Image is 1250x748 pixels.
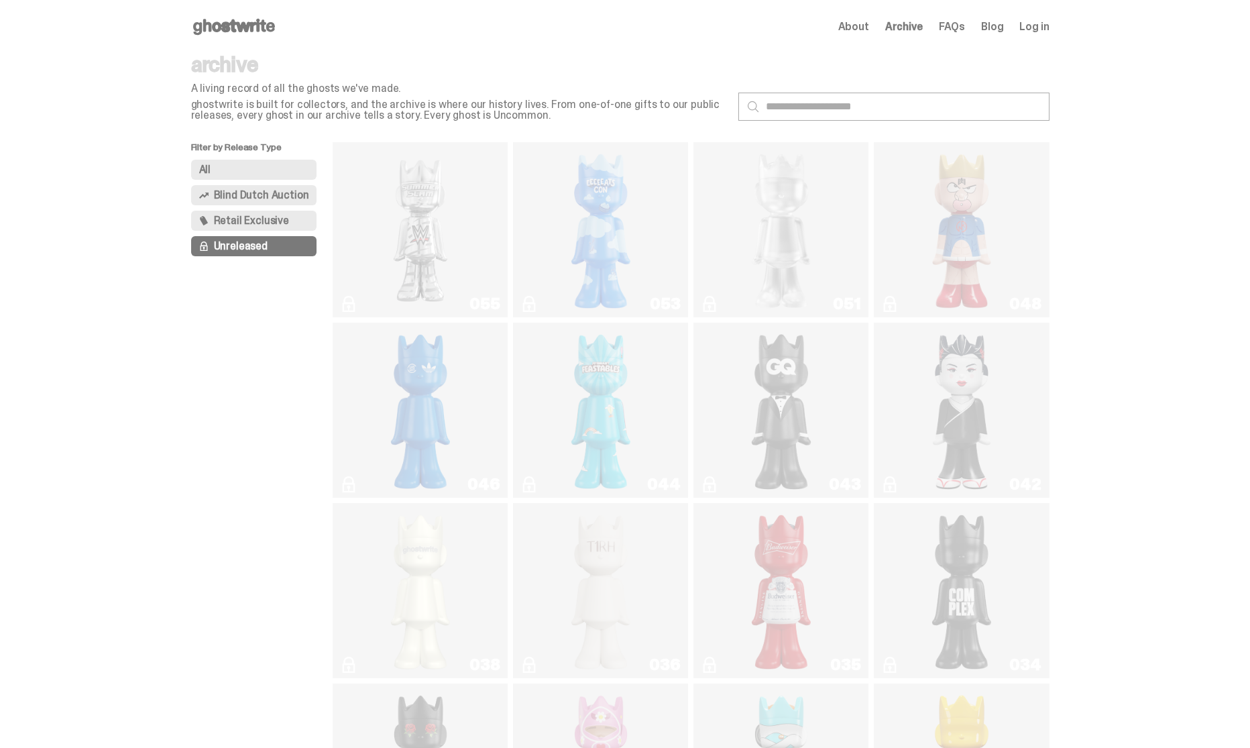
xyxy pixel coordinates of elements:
a: Feastables [521,328,680,492]
img: LLLoyalty [746,148,817,312]
button: Unreleased [191,236,317,256]
div: 036 [649,657,680,673]
img: Kinnikuman [926,148,997,312]
img: The1RoomButler [565,509,636,673]
div: 055 [469,296,500,312]
span: All [199,164,211,175]
a: Complex [882,509,1041,673]
div: 034 [1009,657,1041,673]
p: archive [191,54,728,75]
a: About [838,21,869,32]
div: 038 [469,657,500,673]
div: 042 [1009,476,1041,492]
a: FAQs [939,21,965,32]
img: Sei Less [926,328,997,492]
p: A living record of all the ghosts we've made. [191,83,728,94]
a: The1RoomButler [521,509,680,673]
img: Complex [926,509,997,673]
a: Archive [885,21,923,32]
img: I Was There SummerSlam [355,148,486,312]
a: LLLoyalty [701,148,860,312]
button: Retail Exclusive [191,211,317,231]
span: Unreleased [214,241,268,252]
img: The King of ghosts [746,509,817,673]
div: 048 [1009,296,1041,312]
img: ghooooost [565,148,636,312]
img: ComplexCon HK [385,328,456,492]
img: 1A [385,509,456,673]
a: Log in [1019,21,1049,32]
a: Kinnikuman [882,148,1041,312]
a: ghooooost [521,148,680,312]
span: Blind Dutch Auction [214,190,309,201]
img: Feastables [565,328,636,492]
div: 046 [467,476,500,492]
a: Black Tie [701,328,860,492]
button: Blind Dutch Auction [191,185,317,205]
span: Retail Exclusive [214,215,289,226]
a: 1A [341,509,500,673]
a: Blog [981,21,1003,32]
a: The King of ghosts [701,509,860,673]
img: Black Tie [746,328,817,492]
div: 044 [647,476,680,492]
p: ghostwrite is built for collectors, and the archive is where our history lives. From one-of-one g... [191,99,728,121]
a: Sei Less [882,328,1041,492]
a: I Was There SummerSlam [341,148,500,312]
div: 053 [650,296,680,312]
div: 035 [830,657,860,673]
button: All [191,160,317,180]
div: 043 [829,476,860,492]
p: Filter by Release Type [191,142,333,160]
div: 051 [833,296,860,312]
a: ComplexCon HK [341,328,500,492]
